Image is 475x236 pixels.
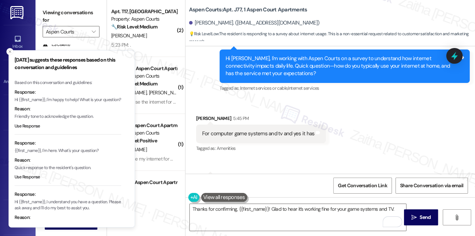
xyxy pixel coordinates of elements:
button: Close toast [6,48,14,55]
a: Leads [4,208,32,227]
i:  [411,215,417,220]
b: Aspen Courts: Apt. J77, 1 Aspen Court Apartments [189,6,307,14]
div: Tagged as: [196,143,326,153]
div: For computer game systems and tv and yes it has [202,130,315,137]
button: Use Response [15,174,40,180]
button: Get Conversation Link [333,178,392,194]
div: Based on this conversation and guidelines: [15,80,121,86]
div: Apt. T17, [GEOGRAPHIC_DATA] [111,8,177,15]
textarea: To enrich screen reader interactions, please activate Accessibility in Grammarly extension settings [190,204,406,231]
strong: 🌟 Risk Level: Positive [111,137,157,144]
strong: 🔧 Risk Level: Medium [111,23,157,30]
p: Hi {{first_name}}, I'm happy to help! What is your question? [15,97,121,103]
strong: 🔧 Risk Level: Medium [111,80,157,87]
p: Hi {{first_name}}, I understand you have a question. Please ask away, and I'll do my best to assi... [15,199,121,211]
div: Apt. P05, 1 Aspen Court Apartments [111,179,177,186]
div: [PERSON_NAME] [196,115,326,125]
a: Insights • [4,138,32,157]
a: Site Visit • [4,103,32,122]
span: Internet services or cable , [240,85,288,91]
div: Hi [PERSON_NAME], I'm working with Aspen Courts on a survey to understand how internet connectivi... [226,55,458,78]
span: [PERSON_NAME] [111,32,147,39]
div: Response: [15,191,121,198]
div: Response: [15,89,121,96]
span: Send [420,214,431,221]
h3: [DATE] suggests these responses based on this conversation and guidelines [15,56,121,71]
img: ResiDesk Logo [10,6,25,19]
a: Buildings [4,173,32,192]
p: {{first_name}}, I'm here. What's your question? [15,148,121,154]
button: Share Conversation via email [395,178,468,194]
div: Reason: [15,214,121,221]
div: Tagged as: [220,83,470,93]
div: [PERSON_NAME]. ([EMAIL_ADDRESS][DOMAIN_NAME]) [189,19,320,27]
label: Viewing conversations for [43,7,99,26]
span: [PERSON_NAME] [111,146,147,153]
div: Reason: [15,105,121,112]
div: Property: Aspen Courts [111,15,177,23]
div: Escalate [43,41,70,48]
span: : The resident is responding to a survey about internet usage. This is a non-essential request re... [189,30,475,46]
span: [PERSON_NAME] [149,89,184,96]
div: Response: [15,140,121,147]
i:  [454,215,459,220]
p: Quick response to the resident's question. [15,165,121,171]
div: Property: Aspen Courts [111,129,177,137]
strong: 💡 Risk Level: Low [189,31,219,37]
input: All communities [46,26,88,37]
p: Friendly tone to acknowledge the question. [15,114,121,120]
div: Apt. I74, 1 Aspen Court Apartments [111,122,177,129]
span: Share Conversation via email [400,182,463,189]
a: Inbox [4,33,32,52]
div: 5:23 PM: . [111,42,131,48]
div: Apt. M04, 1 Aspen Court Apartments [111,65,177,72]
div: Reason: [15,157,121,164]
div: 4:17 PM: I use my internet for my laptop and I give it a 10/10 [111,156,231,162]
span: Get Conversation Link [338,182,387,189]
button: Use Response [15,123,40,130]
div: 5:45 PM [231,115,249,122]
span: Amenities [216,145,236,151]
i:  [92,29,96,35]
button: Send [404,209,438,225]
div: Property: Aspen Courts [111,72,177,80]
span: Internet services [288,85,319,91]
